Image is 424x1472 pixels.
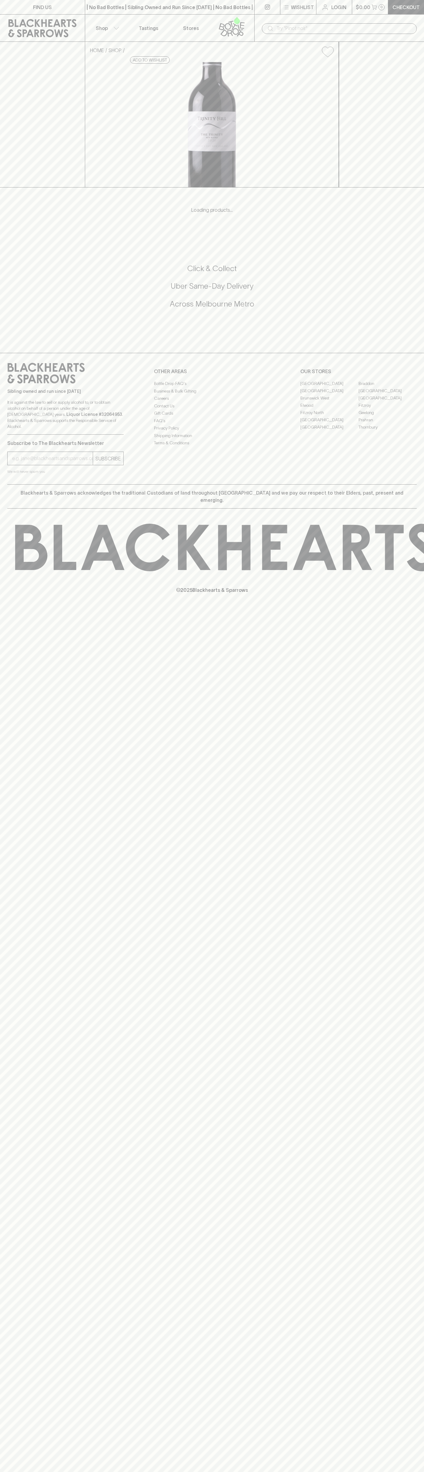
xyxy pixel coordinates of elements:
[96,25,108,32] p: Shop
[7,239,417,341] div: Call to action block
[7,388,124,394] p: Sibling owned and run since [DATE]
[154,368,270,375] p: OTHER AREAS
[359,387,417,394] a: [GEOGRAPHIC_DATA]
[300,368,417,375] p: OUR STORES
[183,25,199,32] p: Stores
[276,24,412,33] input: Try "Pinot noir"
[12,489,412,504] p: Blackhearts & Sparrows acknowledges the traditional Custodians of land throughout [GEOGRAPHIC_DAT...
[356,4,370,11] p: $0.00
[170,15,212,41] a: Stores
[7,439,124,447] p: Subscribe to The Blackhearts Newsletter
[154,395,270,402] a: Careers
[291,4,314,11] p: Wishlist
[331,4,346,11] p: Login
[359,394,417,402] a: [GEOGRAPHIC_DATA]
[154,410,270,417] a: Gift Cards
[7,469,124,475] p: We will never spam you
[7,281,417,291] h5: Uber Same-Day Delivery
[90,48,104,53] a: HOME
[380,5,383,9] p: 0
[95,455,121,462] p: SUBSCRIBE
[319,44,336,60] button: Add to wishlist
[66,412,122,417] strong: Liquor License #32064953
[300,387,359,394] a: [GEOGRAPHIC_DATA]
[359,409,417,416] a: Geelong
[127,15,170,41] a: Tastings
[130,56,170,64] button: Add to wishlist
[7,399,124,429] p: It is against the law to sell or supply alcohol to, or to obtain alcohol on behalf of a person un...
[359,402,417,409] a: Fitzroy
[359,416,417,423] a: Prahran
[109,48,122,53] a: SHOP
[300,394,359,402] a: Brunswick West
[392,4,420,11] p: Checkout
[359,423,417,431] a: Thornbury
[139,25,158,32] p: Tastings
[300,380,359,387] a: [GEOGRAPHIC_DATA]
[7,299,417,309] h5: Across Melbourne Metro
[6,206,418,214] p: Loading products...
[154,387,270,395] a: Business & Bulk Gifting
[300,416,359,423] a: [GEOGRAPHIC_DATA]
[33,4,52,11] p: FIND US
[154,432,270,439] a: Shipping Information
[300,409,359,416] a: Fitzroy North
[154,402,270,409] a: Contact Us
[12,454,93,463] input: e.g. jane@blackheartsandsparrows.com.au
[85,62,339,187] img: 37297.png
[93,452,123,465] button: SUBSCRIBE
[300,423,359,431] a: [GEOGRAPHIC_DATA]
[154,417,270,424] a: FAQ's
[154,439,270,447] a: Terms & Conditions
[7,264,417,274] h5: Click & Collect
[154,380,270,387] a: Bottle Drop FAQ's
[359,380,417,387] a: Braddon
[154,425,270,432] a: Privacy Policy
[300,402,359,409] a: Elwood
[85,15,128,41] button: Shop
